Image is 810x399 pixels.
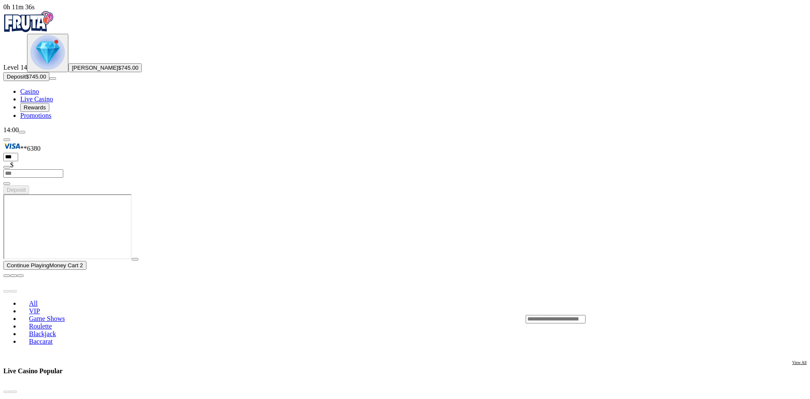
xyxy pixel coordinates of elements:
[26,330,59,337] span: Blackjack
[20,328,65,340] a: Blackjack
[20,95,53,103] a: Live Casino
[26,300,41,307] span: All
[3,194,132,259] iframe: Money Cart 2
[3,64,27,71] span: Level 14
[49,262,83,269] span: Money Cart 2
[3,182,10,185] button: eye icon
[3,26,54,33] a: Fruta
[20,297,46,310] a: All
[3,138,10,141] button: Hide quick deposit form
[3,185,29,194] button: Deposit
[26,307,43,315] span: VIP
[7,187,26,193] span: Deposit
[10,274,17,277] button: chevron-down icon
[26,315,68,322] span: Game Shows
[132,258,138,261] button: play icon
[30,35,65,70] img: level unlocked
[3,166,10,168] button: eye icon
[7,262,49,269] span: Continue Playing
[20,112,51,119] a: Promotions
[792,360,807,365] span: View All
[3,72,49,81] button: Depositplus icon$745.00
[3,285,509,352] nav: Lobby
[20,88,39,95] a: Casino
[3,391,10,393] button: prev slide
[3,274,10,277] button: close icon
[20,335,62,348] a: Baccarat
[26,323,55,330] span: Roulette
[10,290,17,293] button: next slide
[49,77,56,80] button: menu
[3,3,35,11] span: user session time
[26,338,56,345] span: Baccarat
[3,277,807,360] header: Lobby
[3,141,20,151] img: Visa
[3,290,10,293] button: prev slide
[10,391,17,393] button: next slide
[26,73,46,80] span: $745.00
[27,34,68,72] button: level unlocked
[3,126,19,133] span: 14:00
[20,103,49,112] button: Rewards
[68,63,142,72] button: [PERSON_NAME]$745.00
[3,88,807,119] nav: Main menu
[118,65,138,71] span: $745.00
[3,11,807,119] nav: Primary
[19,131,25,133] button: menu
[20,312,73,325] a: Game Shows
[3,261,86,270] button: Continue PlayingMoney Cart 2
[526,315,586,323] input: Search
[20,320,61,333] a: Roulette
[10,161,13,168] span: $
[3,11,54,32] img: Fruta
[72,65,118,71] span: [PERSON_NAME]
[17,274,24,277] button: fullscreen icon
[7,73,26,80] span: Deposit
[3,367,62,375] h3: Live Casino Popular
[792,360,807,382] a: View All
[24,104,46,111] span: Rewards
[20,305,49,318] a: VIP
